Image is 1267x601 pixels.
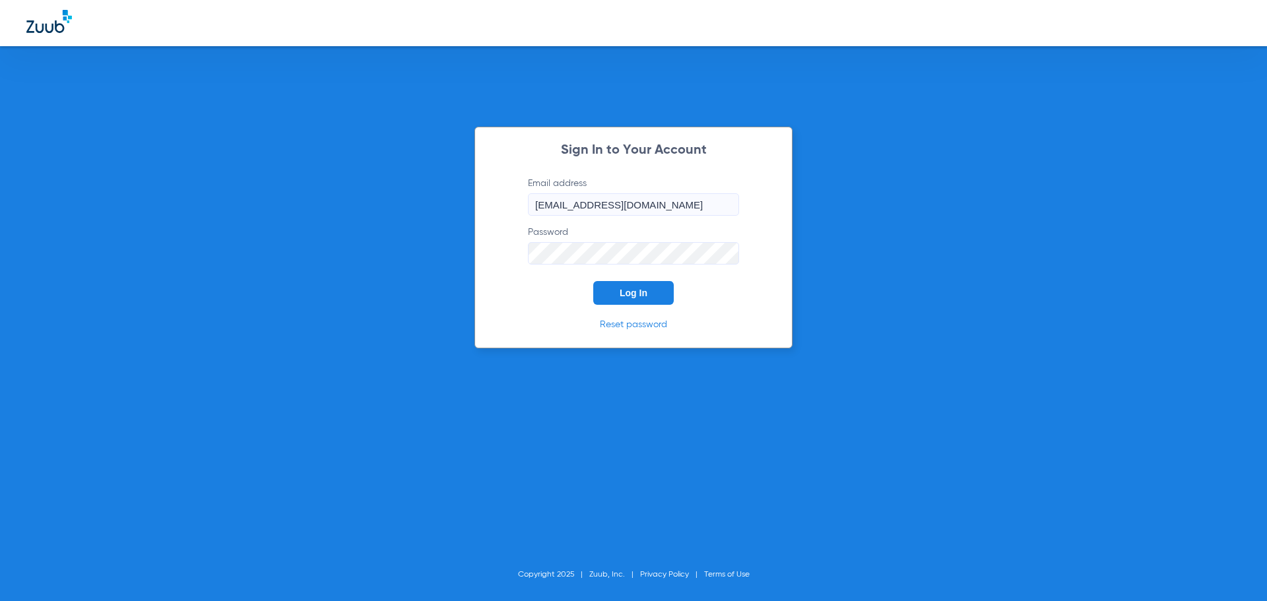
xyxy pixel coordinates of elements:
[589,568,640,581] li: Zuub, Inc.
[620,288,647,298] span: Log In
[528,242,739,265] input: Password
[1201,538,1267,601] iframe: Chat Widget
[704,571,750,579] a: Terms of Use
[640,571,689,579] a: Privacy Policy
[518,568,589,581] li: Copyright 2025
[600,320,667,329] a: Reset password
[528,226,739,265] label: Password
[528,177,739,216] label: Email address
[26,10,72,33] img: Zuub Logo
[593,281,674,305] button: Log In
[508,144,759,157] h2: Sign In to Your Account
[528,193,739,216] input: Email address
